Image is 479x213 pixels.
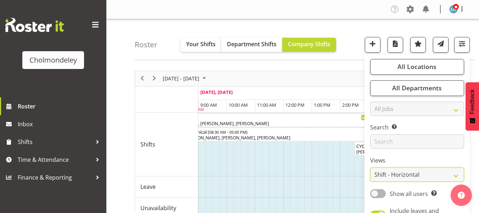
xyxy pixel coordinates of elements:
div: previous period [136,71,148,86]
button: Your Shifts [180,38,221,52]
span: Roster [18,101,103,112]
span: Your Shifts [186,40,216,48]
span: Company Shifts [288,40,330,48]
div: TL Clinical ( ) [186,128,424,135]
span: 08:30 AM - 05:00 PM [209,129,246,135]
div: Shifts"s event - TL Clinical Begin From Wednesday, September 24, 2025 at 8:30:00 AM GMT+12:00 End... [184,128,425,141]
span: 10:00 AM [229,102,248,108]
div: September 22 - 28, 2025 [160,71,210,86]
span: All Locations [397,62,436,71]
button: Department Shifts [221,38,282,52]
span: Show all users [390,190,428,198]
div: [PERSON_NAME], [PERSON_NAME], [PERSON_NAME] [186,135,424,141]
td: Shifts resource [135,113,198,176]
span: [DATE] - [DATE] [162,74,200,83]
div: Cholmondeley [29,55,77,65]
img: Rosterit website logo [5,18,64,32]
button: Highlight an important date within the roster. [410,37,426,53]
button: Feedback - Show survey [466,82,479,131]
button: Add a new shift [365,37,380,53]
span: 12:00 PM [285,102,305,108]
button: Company Shifts [282,38,336,52]
img: help-xxl-2.png [458,192,465,199]
button: Previous [138,74,147,83]
button: All Locations [370,59,464,75]
input: Search [370,134,464,149]
span: All Departments [392,84,442,92]
span: Shifts [140,140,155,149]
span: 11:00 AM [257,102,276,108]
td: Leave resource [135,176,198,198]
span: 9:00 AM [200,102,217,108]
button: Send a list of all shifts for the selected filtered period to all rostered employees. [433,37,449,53]
div: [PERSON_NAME], [PERSON_NAME], [PERSON_NAME], [PERSON_NAME] [129,121,367,127]
h4: Roster [135,41,157,49]
button: Filter Shifts [454,37,470,53]
span: [DATE], [DATE] [200,89,233,95]
button: All Departments [370,80,464,96]
img: lisa-hurry756.jpg [449,5,458,14]
div: CYCP Am ( ) [129,114,367,121]
span: Inbox [18,119,103,129]
div: next period [148,71,160,86]
div: Shifts"s event - CYCP Am Begin From Wednesday, September 24, 2025 at 6:30:00 AM GMT+12:00 Ends At... [128,113,369,127]
button: Next [150,74,159,83]
button: September 2025 [162,74,209,83]
span: Finance & Reporting [18,172,92,183]
span: Department Shifts [227,40,277,48]
span: Shifts [18,137,92,147]
span: 1:00 PM [314,102,330,108]
span: 2:00 PM [342,102,359,108]
span: Time & Attendance [18,154,92,165]
span: Feedback [469,89,475,114]
span: Leave [140,182,156,191]
span: Unavailability [140,204,176,212]
label: Search [370,123,464,132]
button: Download a PDF of the roster according to the set date range. [388,37,403,53]
label: Views [370,156,464,165]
